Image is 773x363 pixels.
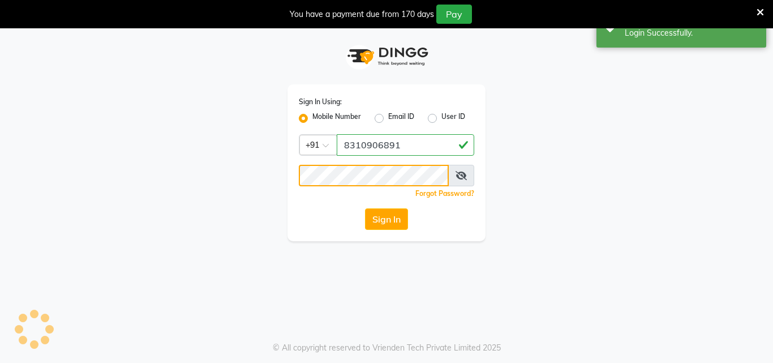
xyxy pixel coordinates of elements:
[436,5,472,24] button: Pay
[441,112,465,125] label: User ID
[299,97,342,107] label: Sign In Using:
[337,134,474,156] input: Username
[365,208,408,230] button: Sign In
[625,27,758,39] div: Login Successfully.
[290,8,434,20] div: You have a payment due from 170 days
[299,165,449,186] input: Username
[312,112,361,125] label: Mobile Number
[341,40,432,73] img: logo1.svg
[415,189,474,198] a: Forgot Password?
[388,112,414,125] label: Email ID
